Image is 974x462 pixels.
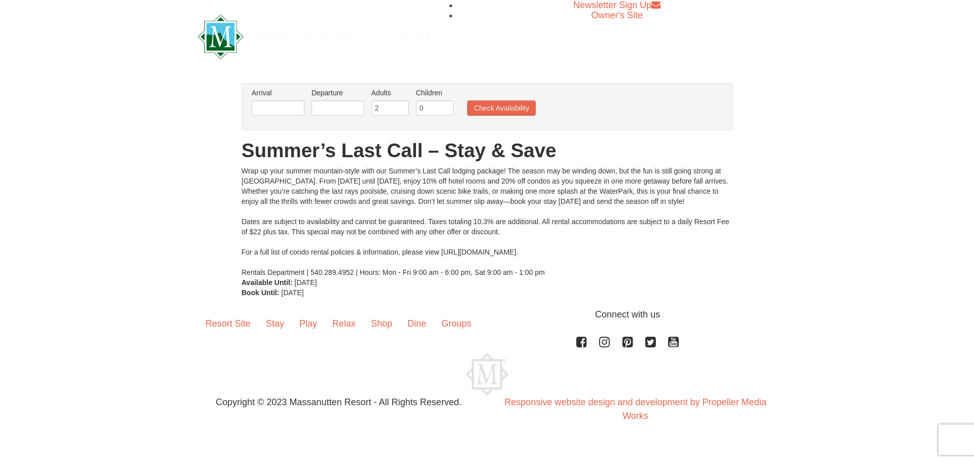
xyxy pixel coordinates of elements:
[466,353,508,396] img: Massanutten Resort Logo
[241,166,733,277] div: Wrap up your summer mountain-style with our Summer’s Last Call lodging package! The season may be...
[198,308,776,322] p: Connect with us
[241,289,280,297] strong: Book Until:
[400,308,434,339] a: Dine
[198,23,430,47] a: Massanutten Resort
[434,308,479,339] a: Groups
[198,15,430,59] img: Massanutten Resort Logo
[325,308,363,339] a: Relax
[241,278,293,287] strong: Available Until:
[241,140,733,161] h1: Summer’s Last Call – Stay & Save
[504,397,766,421] a: Responsive website design and development by Propeller Media Works
[190,396,487,409] p: Copyright © 2023 Massanutten Resort - All Rights Reserved.
[467,100,536,116] button: Check Availability
[371,88,409,98] label: Adults
[295,278,317,287] span: [DATE]
[198,308,258,339] a: Resort Site
[292,308,325,339] a: Play
[311,88,364,98] label: Departure
[592,10,643,20] a: Owner's Site
[258,308,292,339] a: Stay
[252,88,304,98] label: Arrival
[363,308,400,339] a: Shop
[282,289,304,297] span: [DATE]
[416,88,454,98] label: Children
